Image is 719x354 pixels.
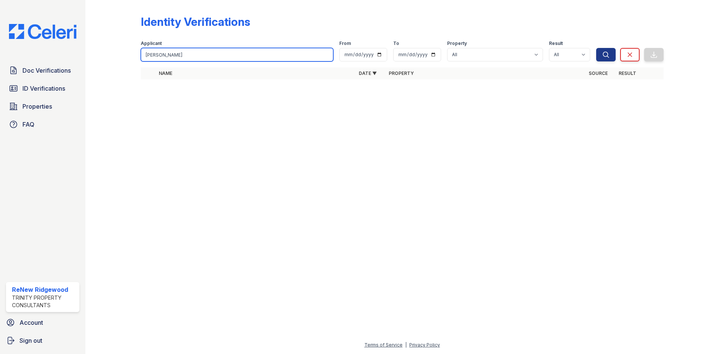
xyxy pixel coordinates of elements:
a: FAQ [6,117,79,132]
input: Search by name or phone number [141,48,333,61]
div: Identity Verifications [141,15,250,28]
a: Account [3,315,82,330]
div: Trinity Property Consultants [12,294,76,309]
span: Properties [22,102,52,111]
a: Doc Verifications [6,63,79,78]
a: Privacy Policy [409,342,440,348]
span: Sign out [19,336,42,345]
a: Name [159,70,172,76]
label: From [339,40,351,46]
a: Property [389,70,414,76]
a: Date ▼ [359,70,377,76]
label: Property [447,40,467,46]
span: Doc Verifications [22,66,71,75]
div: | [405,342,407,348]
a: Result [619,70,636,76]
a: ID Verifications [6,81,79,96]
a: Source [589,70,608,76]
div: ReNew Ridgewood [12,285,76,294]
a: Properties [6,99,79,114]
label: Applicant [141,40,162,46]
span: FAQ [22,120,34,129]
a: Sign out [3,333,82,348]
label: To [393,40,399,46]
span: ID Verifications [22,84,65,93]
label: Result [549,40,563,46]
a: Terms of Service [364,342,403,348]
img: CE_Logo_Blue-a8612792a0a2168367f1c8372b55b34899dd931a85d93a1a3d3e32e68fde9ad4.png [3,24,82,39]
span: Account [19,318,43,327]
